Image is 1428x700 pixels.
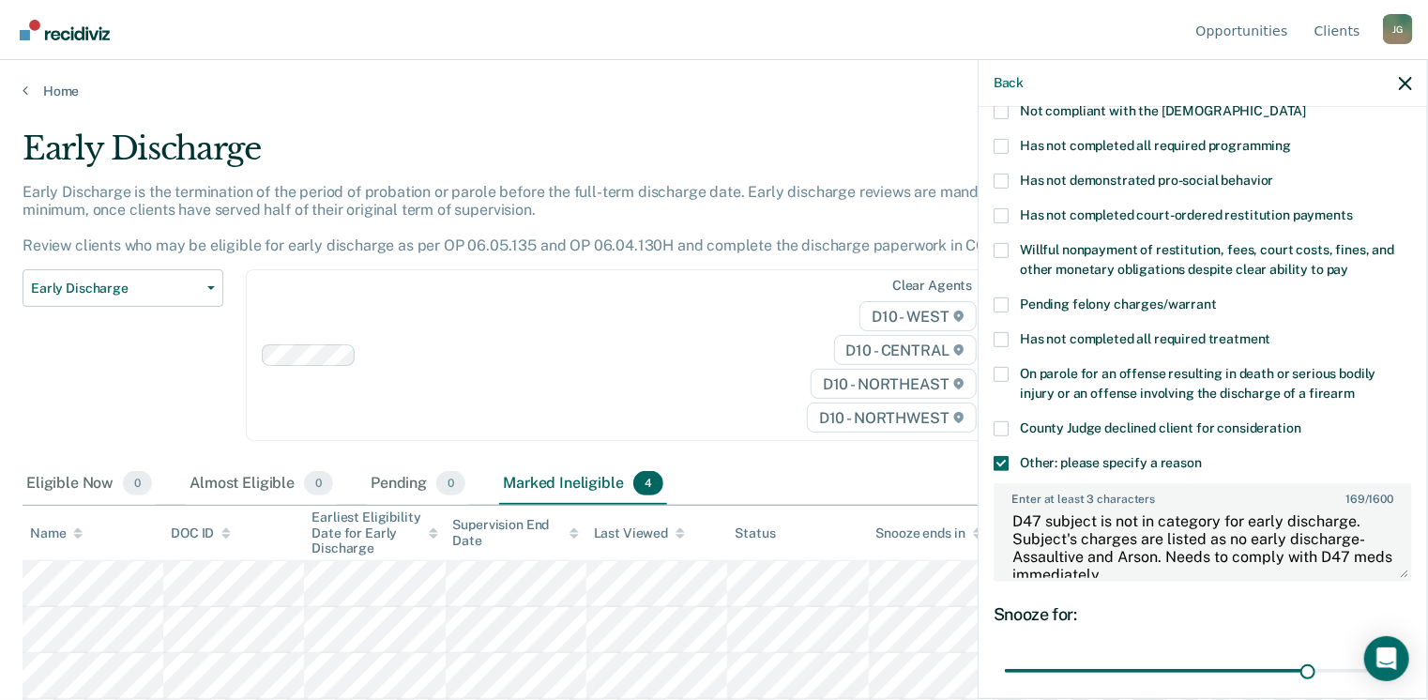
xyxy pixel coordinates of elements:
span: Has not completed court-ordered restitution payments [1020,207,1353,222]
p: Early Discharge is the termination of the period of probation or parole before the full-term disc... [23,183,1031,255]
div: Earliest Eligibility Date for Early Discharge [311,510,437,556]
span: Has not completed all required treatment [1020,331,1270,346]
div: Snooze ends in [876,525,982,541]
span: D10 - CENTRAL [834,335,977,365]
span: Has not completed all required programming [1020,138,1291,153]
span: 169 [1345,493,1365,506]
span: 4 [633,471,663,495]
div: Last Viewed [594,525,685,541]
div: Name [30,525,83,541]
span: D10 - NORTHWEST [807,403,976,433]
span: D10 - NORTHEAST [811,369,976,399]
div: Snooze for: [994,604,1412,625]
span: Early Discharge [31,281,200,297]
span: D10 - WEST [859,301,976,331]
div: Supervision End Date [453,517,579,549]
div: Almost Eligible [186,464,337,505]
span: County Judge declined client for consideration [1020,420,1301,435]
div: Marked Ineligible [499,464,667,505]
button: Back [994,75,1024,91]
span: 0 [436,471,465,495]
span: Other: please specify a reason [1020,455,1202,470]
div: Status [735,525,775,541]
span: Pending felony charges/warrant [1020,297,1217,312]
span: Has not demonstrated pro-social behavior [1020,173,1273,188]
div: J G [1383,14,1413,44]
div: Open Intercom Messenger [1364,636,1409,681]
div: Pending [367,464,469,505]
span: 0 [123,471,152,495]
span: On parole for an offense resulting in death or serious bodily injury or an offense involving the ... [1020,366,1375,401]
span: 0 [304,471,333,495]
img: Recidiviz [20,20,110,40]
label: Enter at least 3 characters [995,485,1410,506]
a: Home [23,83,1405,99]
div: Eligible Now [23,464,156,505]
button: Profile dropdown button [1383,14,1413,44]
div: DOC ID [171,525,231,541]
span: Willful nonpayment of restitution, fees, court costs, fines, and other monetary obligations despi... [1020,242,1394,277]
div: Early Discharge [23,129,1094,183]
div: Clear agents [892,278,972,294]
textarea: D47 subject is not in category for early discharge. Subject's charges are listed as no early disc... [995,510,1410,580]
span: Not compliant with the [DEMOGRAPHIC_DATA] [1020,103,1306,118]
span: / 1600 [1345,493,1393,506]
